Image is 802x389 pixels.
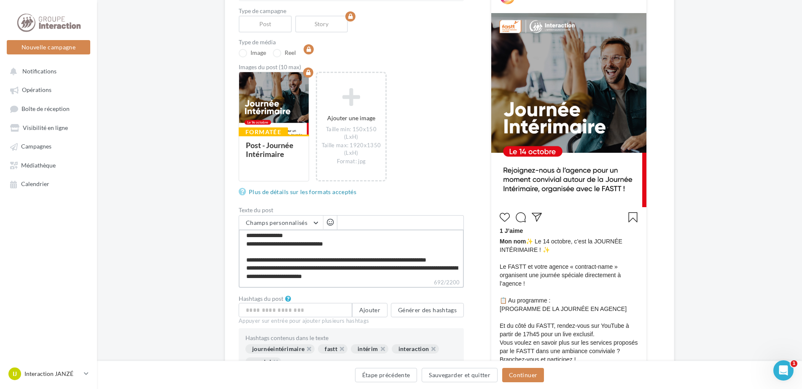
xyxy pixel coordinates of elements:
svg: Enregistrer [628,212,638,222]
svg: Commenter [516,212,526,222]
span: Opérations [22,86,51,94]
svg: Partager la publication [532,212,542,222]
a: Boîte de réception [5,101,92,116]
a: Calendrier [5,176,92,191]
div: Formatée [239,127,288,137]
button: Nouvelle campagne [7,40,90,54]
span: Visibilité en ligne [23,124,68,131]
span: Médiathèque [21,162,56,169]
span: Calendrier [21,181,49,188]
button: Continuer [502,368,544,382]
button: Générer des hashtags [391,303,464,317]
button: Champs personnalisés [239,216,323,230]
span: 1 [791,360,797,367]
a: Opérations [5,82,92,97]
div: emploi [245,357,281,367]
iframe: Intercom live chat [773,360,794,381]
a: Campagnes [5,138,92,154]
button: Notifications [5,63,89,78]
button: Ajouter [352,303,388,317]
button: Étape précédente [355,368,417,382]
label: Texte du post [239,207,464,213]
div: Hashtags contenus dans le texte [245,335,457,341]
p: Interaction JANZÉ [24,370,81,378]
label: Type de campagne [239,8,464,14]
a: Médiathèque [5,157,92,173]
span: Boîte de réception [22,105,70,112]
a: Visibilité en ligne [5,120,92,135]
div: Images du post (10 max) [239,64,464,70]
label: Hashtags du post [239,296,283,302]
button: Sauvegarder et quitter [422,368,498,382]
span: Mon nom [500,238,526,245]
div: Appuyer sur entrée pour ajouter plusieurs hashtags [239,317,464,325]
label: 692/2200 [239,278,464,288]
svg: J’aime [500,212,510,222]
div: 1 J’aime [500,227,638,237]
label: Type de média [239,39,464,45]
span: Notifications [22,68,57,75]
span: IJ [13,370,17,378]
a: Plus de détails sur les formats acceptés [239,187,360,197]
div: journéeintérimaire [245,344,315,354]
div: Post - Journée Intérimaire [246,140,293,159]
a: IJ Interaction JANZÉ [7,366,90,382]
div: fastt [318,344,347,354]
span: Campagnes [21,143,51,150]
span: Champs personnalisés [246,219,307,226]
div: intérim [351,344,388,354]
div: interaction [392,344,439,354]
